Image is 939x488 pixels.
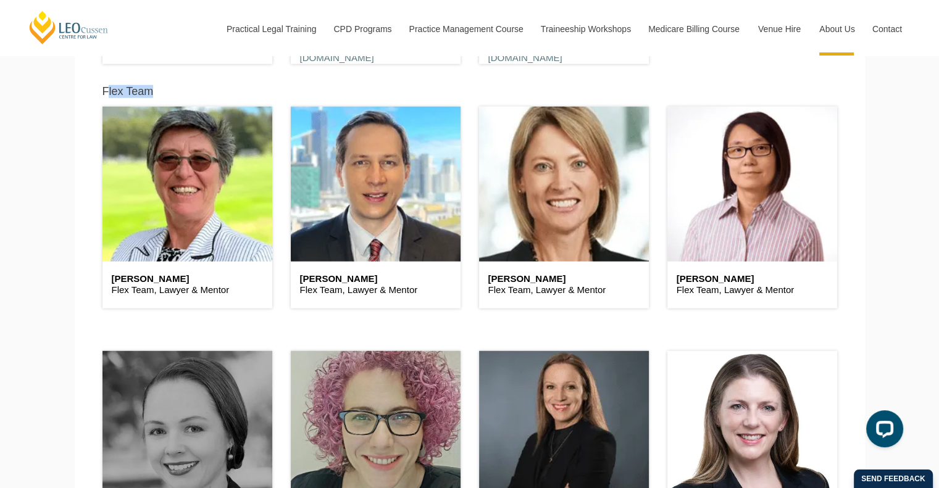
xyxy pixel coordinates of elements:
[532,2,639,56] a: Traineeship Workshops
[488,274,640,284] h6: [PERSON_NAME]
[112,284,263,296] p: Flex Team, Lawyer & Mentor
[677,274,828,284] h6: [PERSON_NAME]
[400,2,532,56] a: Practice Management Course
[28,10,110,45] a: [PERSON_NAME] Centre for Law
[856,405,908,457] iframe: LiveChat chat widget
[863,2,911,56] a: Contact
[300,274,451,284] h6: [PERSON_NAME]
[488,284,640,296] p: Flex Team, Lawyer & Mentor
[300,284,451,296] p: Flex Team, Lawyer & Mentor
[324,2,399,56] a: CPD Programs
[810,2,863,56] a: About Us
[749,2,810,56] a: Venue Hire
[639,2,749,56] a: Medicare Billing Course
[112,274,263,284] h6: [PERSON_NAME]
[217,2,325,56] a: Practical Legal Training
[677,284,828,296] p: Flex Team, Lawyer & Mentor
[102,86,154,98] h5: Flex Team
